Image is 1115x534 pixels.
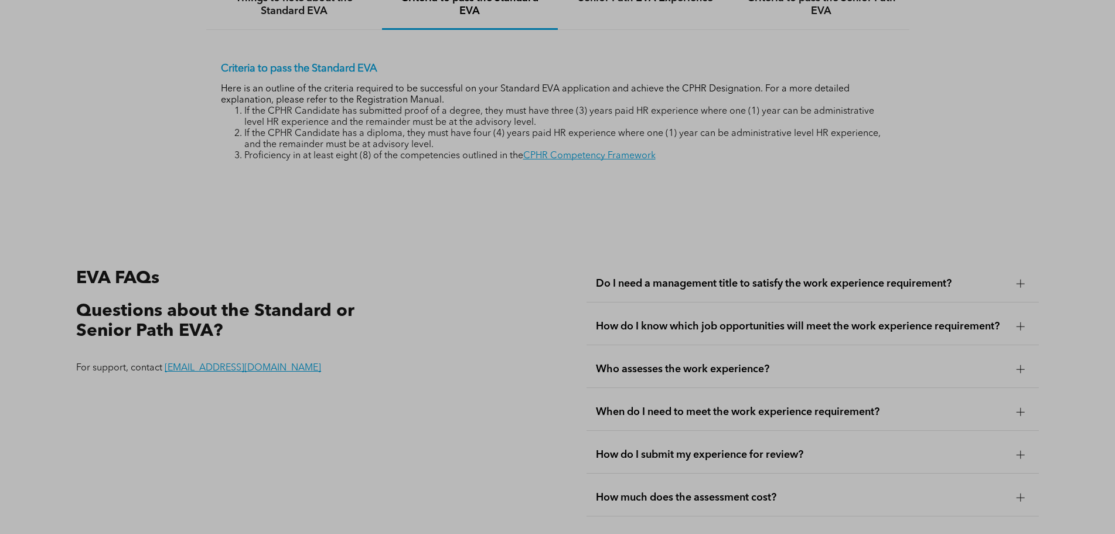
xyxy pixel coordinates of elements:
[244,106,895,128] li: If the CPHR Candidate has submitted proof of a degree, they must have three (3) years paid HR exp...
[221,84,895,106] p: Here is an outline of the criteria required to be successful on your Standard EVA application and...
[165,363,321,373] a: [EMAIL_ADDRESS][DOMAIN_NAME]
[596,406,1007,419] span: When do I need to meet the work experience requirement?
[221,62,895,75] p: Criteria to pass the Standard EVA
[596,448,1007,461] span: How do I submit my experience for review?
[596,363,1007,376] span: Who assesses the work experience?
[596,277,1007,290] span: Do I need a management title to satisfy the work experience requirement?
[76,302,354,341] span: Questions about the Standard or Senior Path EVA?
[244,151,895,162] li: Proficiency in at least eight (8) of the competencies outlined in the
[244,128,895,151] li: If the CPHR Candidate has a diploma, they must have four (4) years paid HR experience where one (...
[76,270,159,287] span: EVA FAQs
[596,491,1007,504] span: How much does the assessment cost?
[596,320,1007,333] span: How do I know which job opportunities will meet the work experience requirement?
[523,151,656,161] a: CPHR Competency Framework
[76,363,162,373] span: For support, contact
